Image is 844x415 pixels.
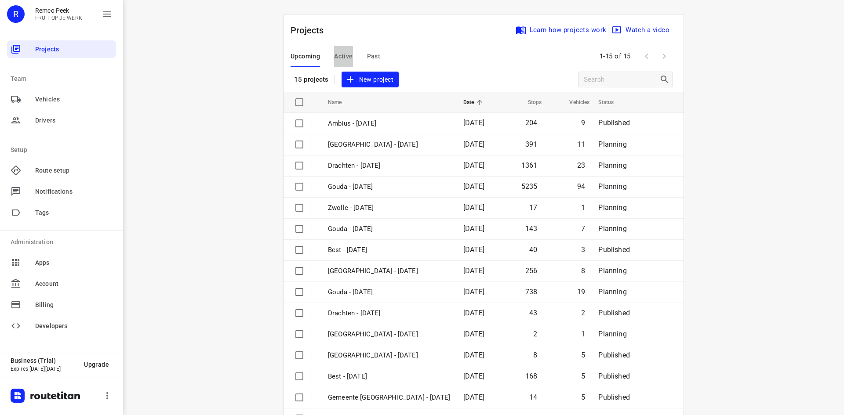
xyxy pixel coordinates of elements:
p: Gouda - Friday [328,224,450,234]
span: 1 [581,203,585,212]
span: 5 [581,393,585,401]
span: Date [463,97,486,108]
span: Planning [598,288,626,296]
p: Gouda - Monday [328,182,450,192]
span: 3 [581,245,585,254]
div: Search [659,74,673,85]
span: Tags [35,208,113,217]
button: Upgrade [77,357,116,372]
p: Antwerpen - Thursday [328,329,450,339]
span: [DATE] [463,330,484,338]
span: Planning [598,182,626,191]
span: 19 [577,288,585,296]
div: Apps [7,254,116,271]
span: 94 [577,182,585,191]
p: Gemeente Rotterdam - Wednesday [328,393,450,403]
span: Apps [35,258,113,267]
span: 1361 [521,161,538,170]
span: [DATE] [463,161,484,170]
span: 256 [525,267,538,275]
p: Gemeente Rotterdam - Thursday [328,350,450,361]
span: 17 [529,203,537,212]
input: Search projects [584,73,659,87]
span: 14 [529,393,537,401]
span: 8 [581,267,585,275]
span: Developers [35,321,113,331]
span: 23 [577,161,585,170]
p: Best - Friday [328,245,450,255]
span: Status [598,97,625,108]
span: [DATE] [463,372,484,380]
span: 738 [525,288,538,296]
span: 143 [525,224,538,233]
span: [DATE] [463,267,484,275]
div: Projects [7,40,116,58]
span: [DATE] [463,288,484,296]
span: 2 [533,330,537,338]
div: Billing [7,296,116,314]
p: Best - Thursday [328,372,450,382]
span: Projects [35,45,113,54]
span: Planning [598,224,626,233]
span: [DATE] [463,182,484,191]
p: Drachten - Monday [328,161,450,171]
span: 391 [525,140,538,148]
span: 168 [525,372,538,380]
span: Published [598,309,630,317]
span: Name [328,97,353,108]
span: Planning [598,330,626,338]
span: 7 [581,224,585,233]
span: 5235 [521,182,538,191]
span: Planning [598,203,626,212]
span: Vehicles [35,95,113,104]
span: Published [598,393,630,401]
span: [DATE] [463,393,484,401]
span: [DATE] [463,309,484,317]
span: 5 [581,351,585,359]
span: Vehicles [558,97,589,108]
span: 204 [525,119,538,127]
span: [DATE] [463,245,484,254]
p: Expires [DATE][DATE] [11,366,77,372]
span: Upgrade [84,361,109,368]
div: Vehicles [7,90,116,108]
span: [DATE] [463,119,484,127]
div: Developers [7,317,116,335]
span: Next Page [655,47,673,65]
span: Past [367,51,381,62]
span: 1 [581,330,585,338]
div: Tags [7,204,116,221]
span: Notifications [35,187,113,196]
span: Published [598,119,630,127]
span: Previous Page [638,47,655,65]
span: 43 [529,309,537,317]
span: 1-15 of 15 [596,47,634,66]
span: Drivers [35,116,113,125]
div: R [7,5,25,23]
p: Gouda - Thursday [328,287,450,297]
span: Planning [598,267,626,275]
p: Zwolle - Thursday [328,266,450,276]
span: [DATE] [463,351,484,359]
p: Remco Peek [35,7,82,14]
p: Antwerpen - Monday [328,140,450,150]
span: Planning [598,140,626,148]
button: New project [342,72,399,88]
p: Projects [291,24,331,37]
p: Setup [11,145,116,155]
div: Notifications [7,183,116,200]
span: 11 [577,140,585,148]
p: Administration [11,238,116,247]
span: Published [598,351,630,359]
span: 40 [529,245,537,254]
p: 15 projects [294,76,329,83]
p: Zwolle - Friday [328,203,450,213]
span: Account [35,279,113,289]
span: [DATE] [463,224,484,233]
p: Business (Trial) [11,357,77,364]
span: [DATE] [463,140,484,148]
div: Account [7,275,116,292]
p: FRUIT OP JE WERK [35,15,82,21]
span: Route setup [35,166,113,175]
span: Published [598,372,630,380]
